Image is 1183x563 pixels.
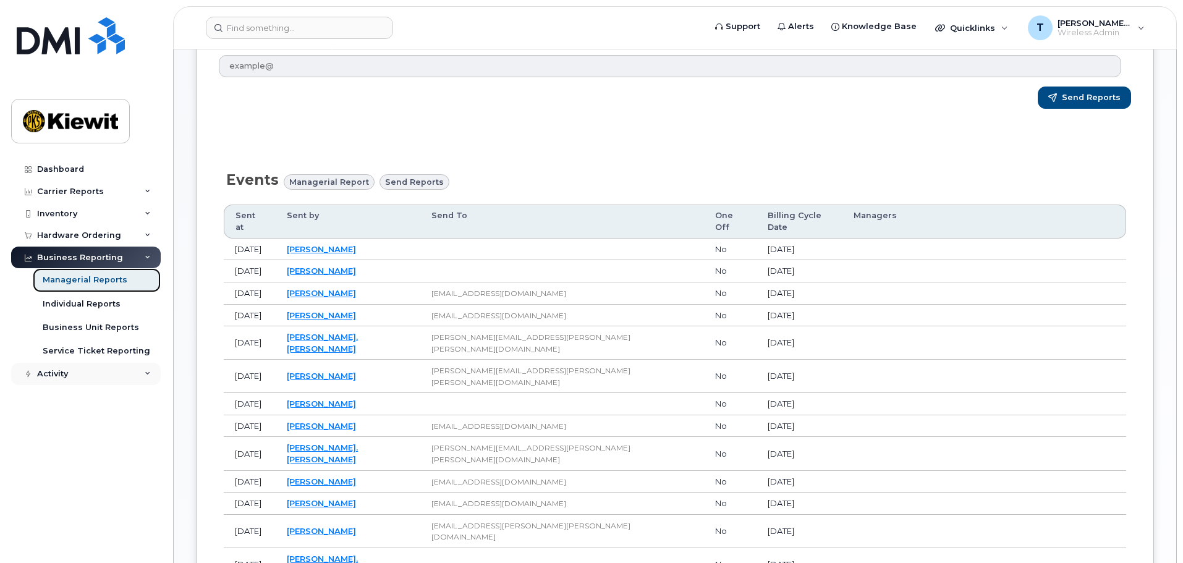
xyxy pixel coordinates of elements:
[757,282,842,305] td: [DATE]
[704,205,757,239] th: One Off
[431,421,566,431] span: [EMAIL_ADDRESS][DOMAIN_NAME]
[1058,18,1132,28] span: [PERSON_NAME].[PERSON_NAME]
[704,282,757,305] td: No
[1129,509,1174,554] iframe: Messenger Launcher
[823,14,925,39] a: Knowledge Base
[224,360,276,393] td: [DATE]
[757,415,842,438] td: [DATE]
[287,310,356,320] a: [PERSON_NAME]
[431,332,630,353] span: [PERSON_NAME][EMAIL_ADDRESS][PERSON_NAME][PERSON_NAME][DOMAIN_NAME]
[1062,92,1121,103] span: Send Reports
[287,498,356,508] a: [PERSON_NAME]
[704,415,757,438] td: No
[431,499,566,508] span: [EMAIL_ADDRESS][DOMAIN_NAME]
[704,305,757,327] td: No
[276,205,420,239] th: Sent by
[224,471,276,493] td: [DATE]
[431,289,566,298] span: [EMAIL_ADDRESS][DOMAIN_NAME]
[842,20,917,33] span: Knowledge Base
[757,360,842,393] td: [DATE]
[226,171,279,188] span: Events
[287,476,356,486] a: [PERSON_NAME]
[224,393,276,415] td: [DATE]
[757,437,842,470] td: [DATE]
[224,239,276,261] td: [DATE]
[1019,15,1153,40] div: Thomas.Mckernan
[420,205,704,239] th: Send To
[287,442,358,464] a: [PERSON_NAME].[PERSON_NAME]
[431,443,630,464] span: [PERSON_NAME][EMAIL_ADDRESS][PERSON_NAME][PERSON_NAME][DOMAIN_NAME]
[289,176,369,188] span: Managerial Report
[704,326,757,360] td: No
[224,493,276,515] td: [DATE]
[757,393,842,415] td: [DATE]
[757,205,842,239] th: Billing Cycle Date
[287,244,356,254] a: [PERSON_NAME]
[224,260,276,282] td: [DATE]
[224,515,276,548] td: [DATE]
[287,288,356,298] a: [PERSON_NAME]
[224,415,276,438] td: [DATE]
[757,305,842,327] td: [DATE]
[287,421,356,431] a: [PERSON_NAME]
[726,20,760,33] span: Support
[224,205,276,239] th: Sent at
[224,282,276,305] td: [DATE]
[704,515,757,548] td: No
[704,493,757,515] td: No
[950,23,995,33] span: Quicklinks
[1058,28,1132,38] span: Wireless Admin
[431,521,630,542] span: [EMAIL_ADDRESS][PERSON_NAME][PERSON_NAME][DOMAIN_NAME]
[431,366,630,387] span: [PERSON_NAME][EMAIL_ADDRESS][PERSON_NAME][PERSON_NAME][DOMAIN_NAME]
[704,393,757,415] td: No
[757,515,842,548] td: [DATE]
[287,371,356,381] a: [PERSON_NAME]
[1037,20,1044,35] span: T
[769,14,823,39] a: Alerts
[926,15,1017,40] div: Quicklinks
[704,239,757,261] td: No
[287,266,356,276] a: [PERSON_NAME]
[706,14,769,39] a: Support
[287,399,356,408] a: [PERSON_NAME]
[287,332,358,353] a: [PERSON_NAME].[PERSON_NAME]
[704,437,757,470] td: No
[224,326,276,360] td: [DATE]
[431,311,566,320] span: [EMAIL_ADDRESS][DOMAIN_NAME]
[757,239,842,261] td: [DATE]
[224,305,276,327] td: [DATE]
[704,260,757,282] td: No
[385,176,444,188] span: Send reports
[287,526,356,536] a: [PERSON_NAME]
[757,326,842,360] td: [DATE]
[757,471,842,493] td: [DATE]
[431,477,566,486] span: [EMAIL_ADDRESS][DOMAIN_NAME]
[757,493,842,515] td: [DATE]
[1038,87,1131,109] button: Send Reports
[704,360,757,393] td: No
[206,17,393,39] input: Find something...
[788,20,814,33] span: Alerts
[224,437,276,470] td: [DATE]
[842,205,1126,239] th: Managers
[219,55,1121,77] input: example@
[704,471,757,493] td: No
[757,260,842,282] td: [DATE]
